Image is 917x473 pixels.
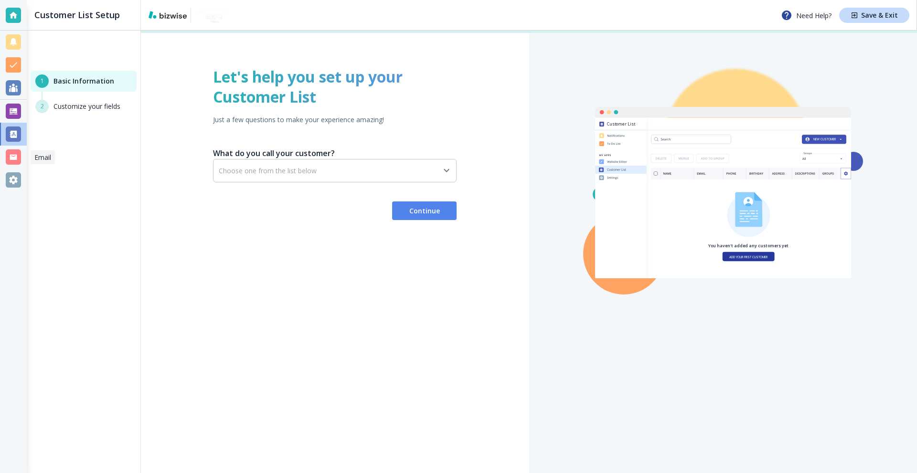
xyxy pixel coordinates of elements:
div: ADD YOUR FIRST CUSTOMER [725,256,772,259]
button: Save & Exit [839,8,909,23]
div: Customer List [607,122,643,126]
img: NU Image Detail [195,8,228,23]
div: NEW CUSTOMER [811,138,838,141]
div: Customer List [607,168,643,171]
h1: Let's help you set up your Customer List [213,67,457,107]
p: Need Help? [781,10,832,21]
p: Just a few questions to make your experience amazing! [213,115,457,125]
h2: Customer List Setup [34,9,120,21]
button: 1Basic Information [31,71,137,92]
h4: Save & Exit [861,12,898,19]
h6: Basic Information [53,76,114,86]
h6: What do you call your customer? [213,147,457,159]
button: Open [440,164,453,177]
img: bizwise [149,11,187,19]
span: Continue [400,206,449,216]
div: You haven't added any customers yet [708,244,789,248]
button: Continue [392,201,457,221]
span: 1 [41,77,44,85]
p: Email [34,152,51,162]
input: Choose one from the list below [219,167,426,175]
